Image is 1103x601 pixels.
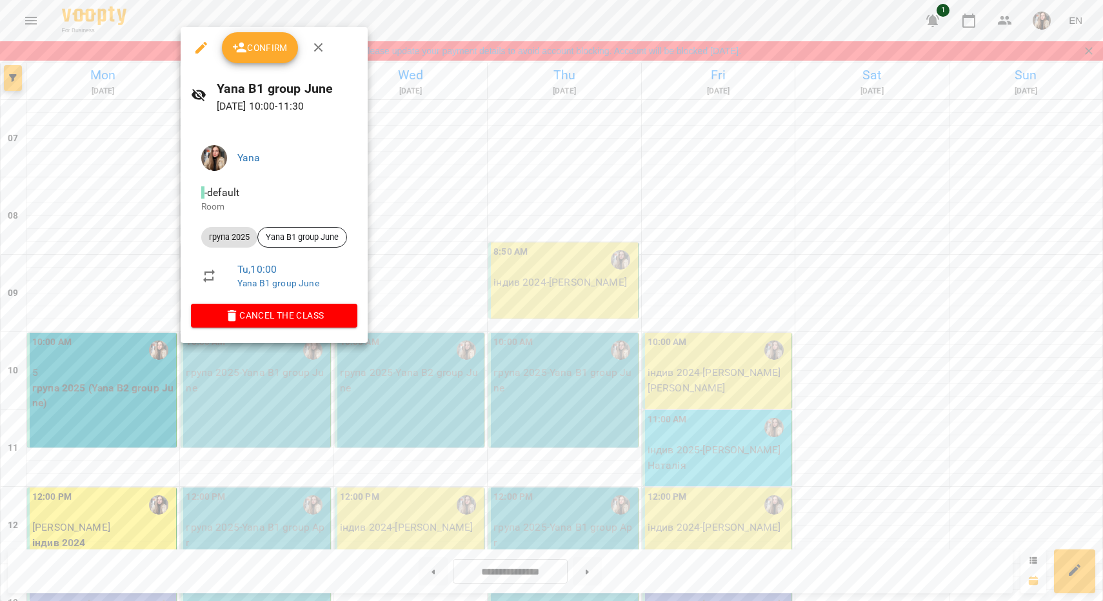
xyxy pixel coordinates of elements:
a: Yana [237,152,261,164]
p: Room [201,201,347,213]
p: [DATE] 10:00 - 11:30 [217,99,357,114]
span: Yana B1 group June [258,232,346,243]
img: ff8a976e702017e256ed5c6ae80139e5.jpg [201,145,227,171]
button: Cancel the class [191,304,357,327]
div: Yana B1 group June [257,227,347,248]
a: Tu , 10:00 [237,263,277,275]
span: - default [201,186,242,199]
button: Confirm [222,32,298,63]
span: Cancel the class [201,308,347,323]
a: Yana B1 group June [237,278,319,288]
h6: Yana B1 group June [217,79,357,99]
span: група 2025 [201,232,257,243]
span: Confirm [232,40,288,55]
